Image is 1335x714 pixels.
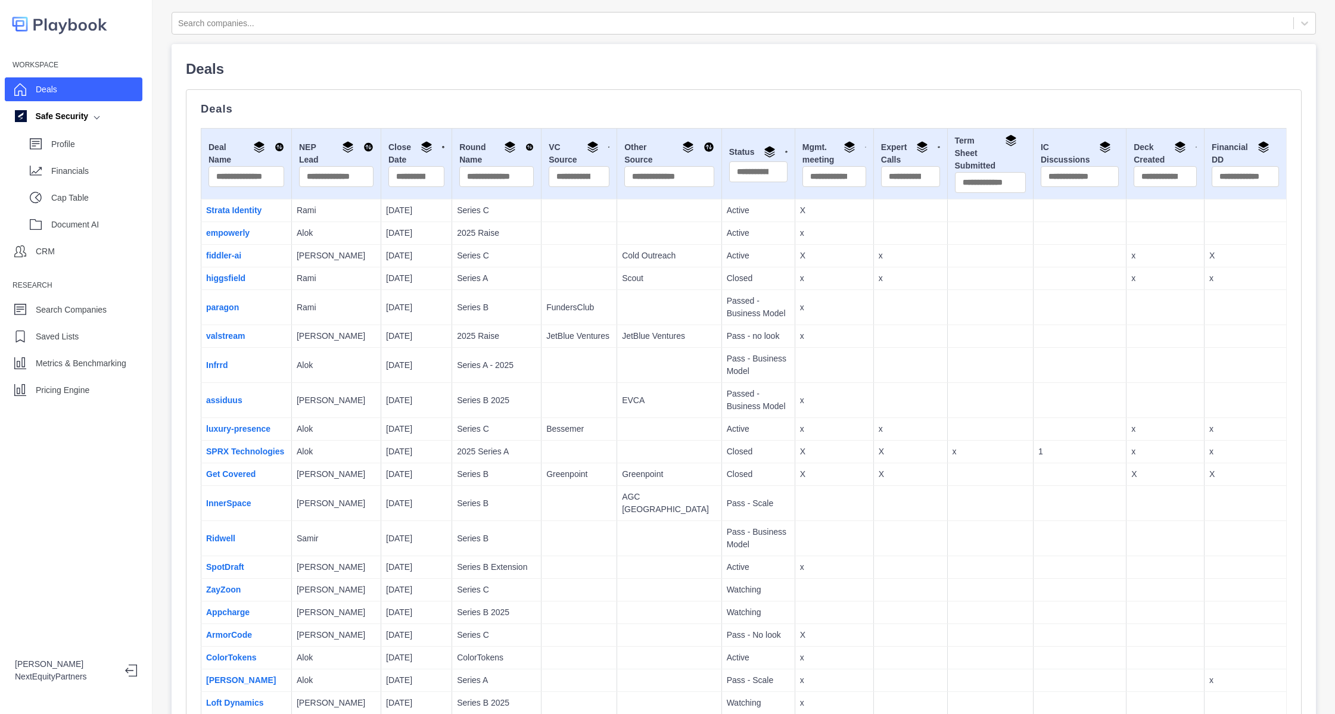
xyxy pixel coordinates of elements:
a: Loft Dynamics [206,698,263,707]
p: Rami [297,301,376,314]
p: Pass - No look [727,629,790,641]
div: Mgmt. meeting [802,141,866,166]
p: Series C [457,423,536,435]
p: EVCA [622,394,717,407]
p: Watching [727,584,790,596]
p: x [800,272,869,285]
p: Closed [727,272,790,285]
img: Group By [1005,135,1017,146]
p: ColorTokens [457,651,536,664]
img: Sort [363,141,374,153]
p: [PERSON_NAME] [297,394,376,407]
img: Group By [504,141,516,153]
div: Deal Name [209,141,284,166]
a: ZayZoon [206,585,241,594]
p: Deals [201,104,1287,114]
img: Sort [608,141,609,153]
p: [PERSON_NAME] [297,584,376,596]
p: Greenpoint [622,468,717,481]
p: Profile [51,138,142,151]
a: higgsfield [206,273,245,283]
a: fiddler-ai [206,251,241,260]
a: Appcharge [206,607,250,617]
p: Search Companies [36,304,107,316]
p: 2025 Series A [457,445,536,458]
p: Greenpoint [546,468,612,481]
p: 2025 Raise [457,330,536,342]
p: Alok [297,674,376,687]
p: Series C [457,629,536,641]
a: ArmorCode [206,630,252,640]
img: Sort [1196,141,1197,153]
p: Metrics & Benchmarking [36,357,126,370]
img: Group By [1099,141,1111,153]
p: Series A [457,272,536,285]
p: [DATE] [386,250,447,262]
p: Passed - Business Model [727,295,790,320]
p: Series A - 2025 [457,359,536,372]
p: X [800,445,869,458]
p: FundersClub [546,301,612,314]
p: Watching [727,606,790,619]
img: Group By [587,141,599,153]
p: Active [727,651,790,664]
p: CRM [36,245,55,258]
p: JetBlue Ventures [546,330,612,342]
p: Pass - Business Model [727,353,790,378]
p: X [800,204,869,217]
p: x [800,697,869,709]
a: luxury-presence [206,424,270,434]
p: [DATE] [386,651,447,664]
p: [DATE] [386,272,447,285]
p: Deals [186,58,1302,80]
p: Rami [297,272,376,285]
p: [DATE] [386,423,447,435]
img: Group By [342,141,354,153]
p: 1 [1038,445,1121,458]
p: Active [727,227,790,239]
p: [DATE] [386,301,447,314]
p: x [800,330,869,342]
p: [DATE] [386,532,447,545]
p: Active [727,423,790,435]
p: X [800,468,869,481]
p: JetBlue Ventures [622,330,717,342]
p: Pass - Business Model [727,526,790,551]
img: Group By [1174,141,1186,153]
a: [PERSON_NAME] [206,675,276,685]
p: [PERSON_NAME] [297,330,376,342]
p: Scout [622,272,717,285]
p: Series C [457,250,536,262]
p: Passed - Business Model [727,388,790,413]
p: x [800,561,869,573]
p: Pricing Engine [36,384,89,397]
p: [DATE] [386,606,447,619]
p: Pass - Scale [727,674,790,687]
div: Close Date [388,141,444,166]
p: Active [727,204,790,217]
img: Sort [704,141,714,153]
p: [DATE] [386,561,447,573]
p: [PERSON_NAME] [297,250,376,262]
p: [PERSON_NAME] [15,658,116,671]
p: [DATE] [386,359,447,372]
p: [PERSON_NAME] [297,497,376,510]
p: x [800,227,869,239]
p: 2025 Raise [457,227,536,239]
p: Closed [727,468,790,481]
p: x [800,651,869,664]
p: Deals [36,83,57,96]
p: Pass - Scale [727,497,790,510]
p: [DATE] [386,697,447,709]
p: [DATE] [386,674,447,687]
div: Status [729,146,788,161]
div: IC Discussions [1041,141,1119,166]
p: [DATE] [386,584,447,596]
p: x [953,445,1028,458]
p: x [1209,674,1281,687]
p: Series B [457,532,536,545]
a: Get Covered [206,469,256,479]
img: Group By [253,141,265,153]
div: Financial DD [1212,141,1279,166]
a: ColorTokens [206,653,257,662]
